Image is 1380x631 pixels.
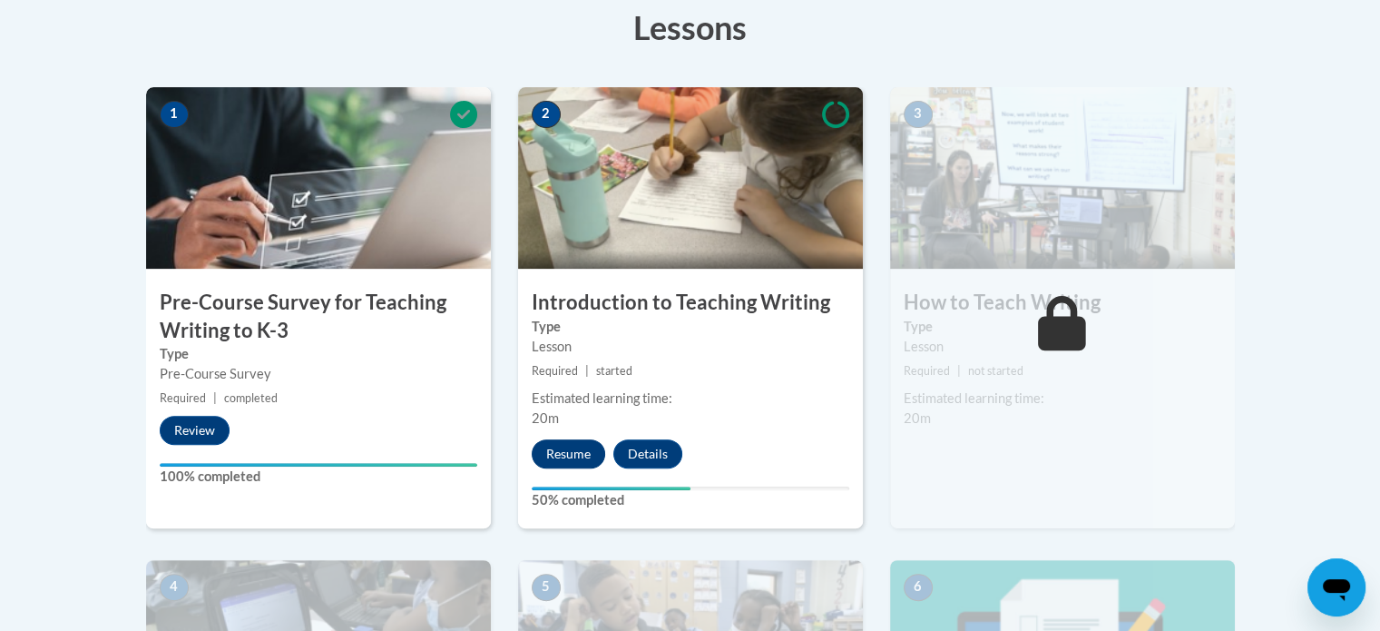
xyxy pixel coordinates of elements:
[904,364,950,378] span: Required
[532,389,849,409] div: Estimated learning time:
[613,439,682,468] button: Details
[532,487,690,490] div: Your progress
[213,391,217,405] span: |
[160,574,189,601] span: 4
[146,289,491,345] h3: Pre-Course Survey for Teaching Writing to K-3
[890,289,1235,317] h3: How to Teach Writing
[532,364,578,378] span: Required
[904,101,933,128] span: 3
[532,574,561,601] span: 5
[518,289,863,317] h3: Introduction to Teaching Writing
[160,101,189,128] span: 1
[160,467,477,487] label: 100% completed
[518,87,863,269] img: Course Image
[904,337,1221,357] div: Lesson
[904,389,1221,409] div: Estimated learning time:
[890,87,1235,269] img: Course Image
[532,410,559,426] span: 20m
[160,391,206,405] span: Required
[585,364,589,378] span: |
[1307,558,1365,616] iframe: Button to launch messaging window
[957,364,961,378] span: |
[532,337,849,357] div: Lesson
[532,317,849,337] label: Type
[532,101,561,128] span: 2
[968,364,1023,378] span: not started
[146,87,491,269] img: Course Image
[224,391,278,405] span: completed
[160,416,230,445] button: Review
[904,410,931,426] span: 20m
[596,364,632,378] span: started
[160,463,477,467] div: Your progress
[146,5,1235,50] h3: Lessons
[532,439,605,468] button: Resume
[160,344,477,364] label: Type
[160,364,477,384] div: Pre-Course Survey
[532,490,849,510] label: 50% completed
[904,574,933,601] span: 6
[904,317,1221,337] label: Type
